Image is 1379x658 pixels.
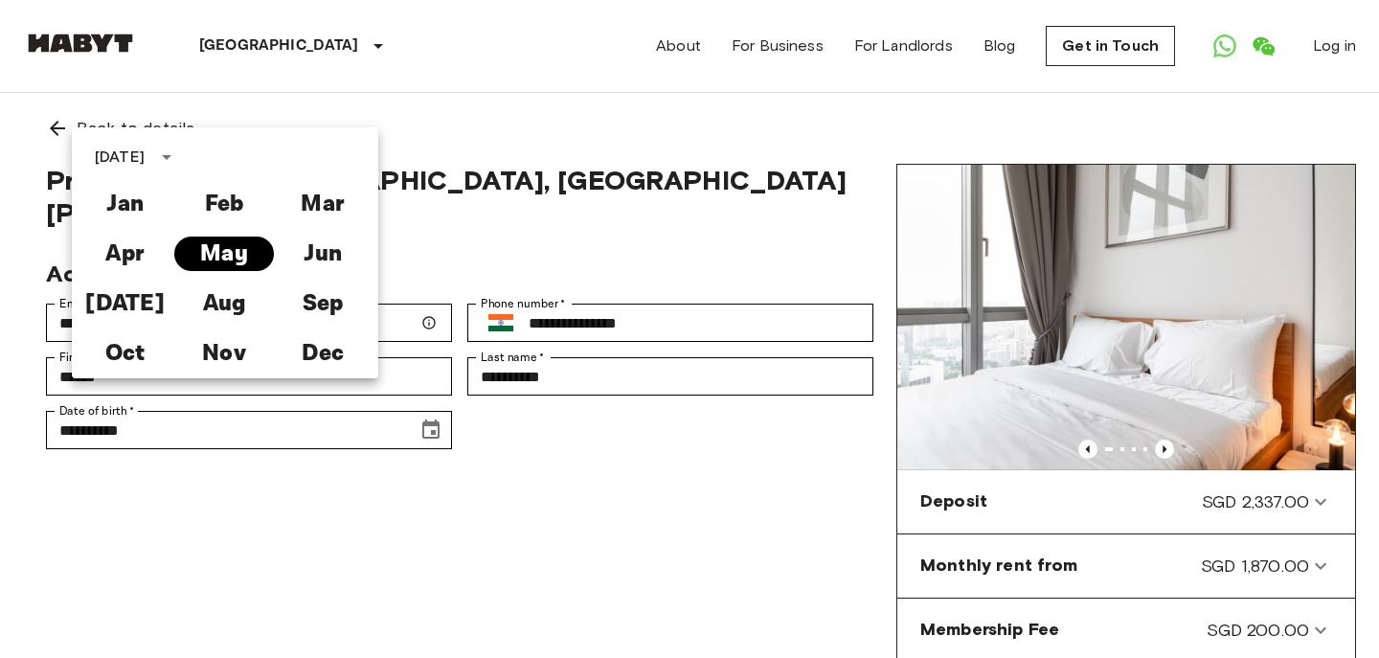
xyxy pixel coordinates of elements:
span: Private room in [GEOGRAPHIC_DATA], [GEOGRAPHIC_DATA][PERSON_NAME] [46,164,873,229]
img: Habyt [23,34,138,53]
button: Choose date, selected date is May 17, 2003 [412,411,450,449]
span: Back to details [77,116,194,141]
span: Deposit [920,489,987,514]
button: Jan [76,187,174,221]
a: Back to details [23,93,1356,164]
a: For Business [732,34,824,57]
a: Open WhatsApp [1206,27,1244,65]
button: Oct [76,336,174,371]
button: Previous image [1078,440,1097,459]
div: Monthly rent fromSGD 1,870.00 [905,542,1347,590]
img: Marketing picture of unit SG-01-113-001-05 [897,165,1355,470]
button: Sep [274,286,373,321]
svg: Make sure your email is correct — we'll send your booking details there. [421,315,437,330]
button: Aug [174,286,273,321]
a: Blog [983,34,1016,57]
a: For Landlords [854,34,953,57]
img: India [488,314,513,331]
div: DepositSGD 2,337.00 [905,478,1347,526]
button: Select country [481,303,521,343]
button: Previous image [1155,440,1174,459]
button: calendar view is open, switch to year view [150,141,183,173]
button: Nov [174,336,273,371]
label: Phone number [481,295,566,312]
div: Last name [467,357,873,396]
span: SGD 1,870.00 [1201,554,1309,579]
span: SGD 2,337.00 [1202,489,1309,514]
a: Open WeChat [1244,27,1282,65]
button: Feb [174,187,273,221]
label: Last name [481,349,545,366]
span: SGD 200.00 [1207,618,1309,643]
label: First name [59,349,124,366]
button: [DATE] [76,286,174,321]
button: Jun [274,237,373,271]
div: [DATE] [95,146,145,169]
div: Email [46,304,452,342]
label: Date of birth [59,402,134,420]
div: First name [46,357,452,396]
a: Log in [1313,34,1356,57]
span: Membership Fee [920,618,1059,643]
span: Monthly rent from [920,554,1078,579]
label: Email [59,295,97,312]
div: Membership FeeSGD 200.00 [905,606,1347,654]
button: Apr [76,237,174,271]
p: [GEOGRAPHIC_DATA] [199,34,359,57]
button: May [174,237,273,271]
button: Mar [274,187,373,221]
a: About [656,34,701,57]
span: Account details [46,260,222,287]
button: Dec [274,336,373,371]
a: Get in Touch [1046,26,1175,66]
